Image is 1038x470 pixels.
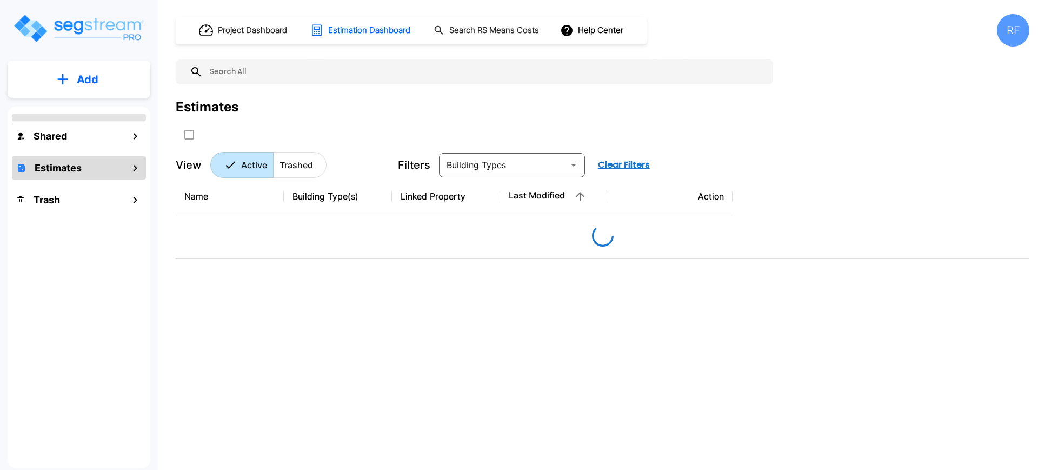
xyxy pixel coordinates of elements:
button: SelectAll [178,124,200,145]
div: RF [997,14,1029,47]
p: View [176,157,202,173]
button: Trashed [273,152,327,178]
button: Estimation Dashboard [306,19,416,42]
h1: Estimates [35,161,82,175]
h1: Shared [34,129,67,143]
img: Logo [12,13,145,44]
p: Active [241,158,267,171]
button: Help Center [558,20,628,41]
button: Search RS Means Costs [429,20,545,41]
p: Trashed [280,158,313,171]
div: Estimates [176,97,238,117]
button: Project Dashboard [195,18,293,42]
button: Add [8,64,150,95]
h1: Estimation Dashboard [328,24,410,37]
div: Platform [210,152,327,178]
th: Building Type(s) [284,177,392,216]
input: Search All [203,59,768,84]
th: Linked Property [392,177,500,216]
button: Open [566,157,581,173]
button: Active [210,152,274,178]
h1: Search RS Means Costs [449,24,539,37]
p: Add [77,71,98,88]
th: Last Modified [500,177,608,216]
button: Clear Filters [594,154,654,176]
th: Action [608,177,733,216]
input: Building Types [442,157,564,173]
div: Name [184,190,275,203]
h1: Trash [34,193,60,207]
p: Filters [398,157,430,173]
h1: Project Dashboard [218,24,287,37]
